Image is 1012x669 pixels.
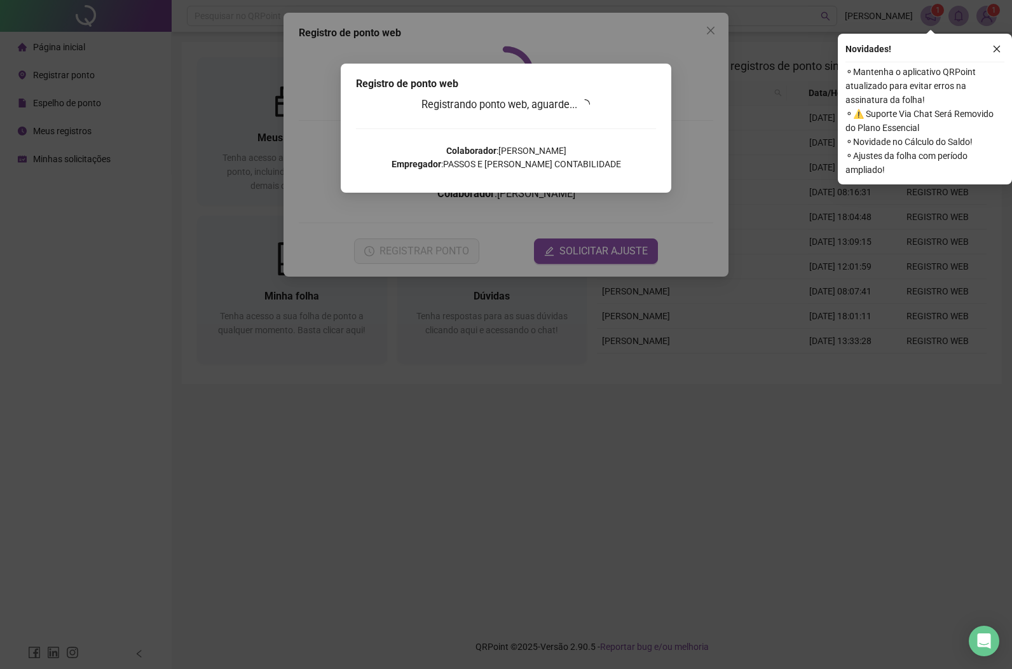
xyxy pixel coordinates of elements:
[446,146,496,156] strong: Colaborador
[356,76,656,92] div: Registro de ponto web
[992,45,1001,53] span: close
[392,159,441,169] strong: Empregador
[356,97,656,113] h3: Registrando ponto web, aguarde...
[969,626,999,656] div: Open Intercom Messenger
[578,97,592,111] span: loading
[845,107,1004,135] span: ⚬ ⚠️ Suporte Via Chat Será Removido do Plano Essencial
[845,65,1004,107] span: ⚬ Mantenha o aplicativo QRPoint atualizado para evitar erros na assinatura da folha!
[845,149,1004,177] span: ⚬ Ajustes da folha com período ampliado!
[356,144,656,171] p: : [PERSON_NAME] : PASSOS E [PERSON_NAME] CONTABILIDADE
[845,135,1004,149] span: ⚬ Novidade no Cálculo do Saldo!
[845,42,891,56] span: Novidades !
